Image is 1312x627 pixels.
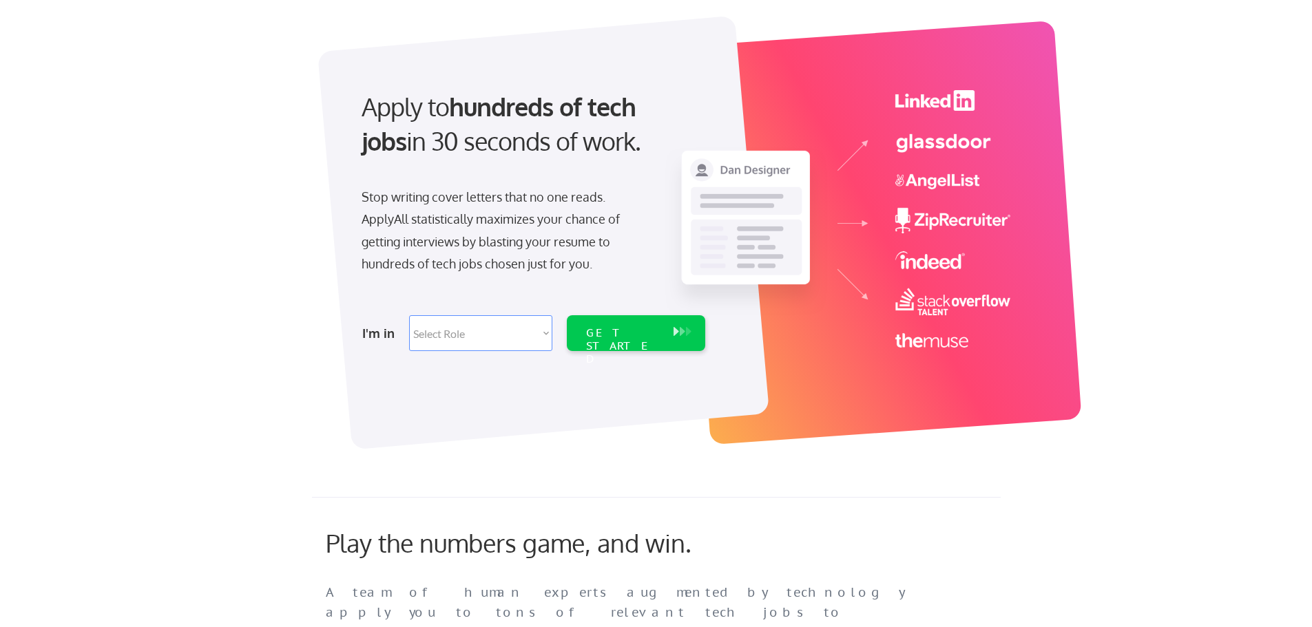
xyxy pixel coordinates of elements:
div: I'm in [362,322,401,344]
div: Play the numbers game, and win. [326,528,753,557]
div: Stop writing cover letters that no one reads. ApplyAll statistically maximizes your chance of get... [362,186,645,275]
strong: hundreds of tech jobs [362,91,642,156]
div: Apply to in 30 seconds of work. [362,89,700,159]
div: GET STARTED [586,326,660,366]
